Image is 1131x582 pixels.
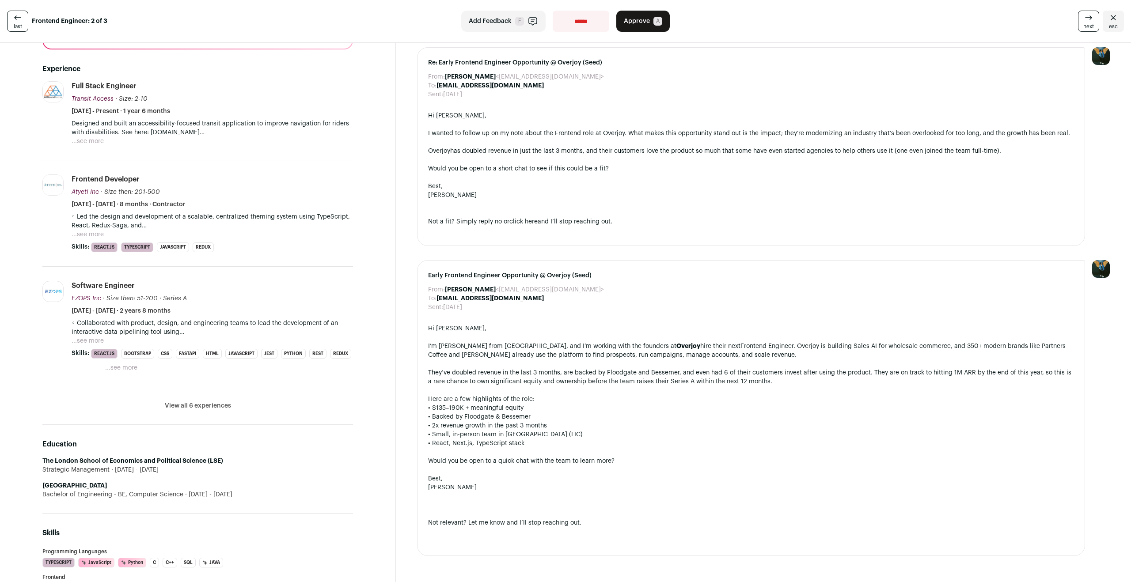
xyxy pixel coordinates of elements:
p: Designed and built an accessibility-focused transit application to improve navigation for riders ... [72,119,353,137]
a: next [1078,11,1099,32]
img: 71022adfba11fecd86be9c54558a194351dc99b972ef98c6e0062d27e9f04769.jpg [43,288,63,295]
div: • Small, in-person team in [GEOGRAPHIC_DATA] (LIC) [428,430,1074,439]
span: esc [1109,23,1118,30]
a: click here [509,219,538,225]
div: Strategic Management [42,465,353,474]
b: [PERSON_NAME] [445,74,496,80]
div: Not a fit? Simply reply no or and I’ll stop reaching out. [428,217,1074,226]
span: Skills: [72,349,89,358]
span: [DATE] - Present · 1 year 6 months [72,107,170,116]
a: last [7,11,28,32]
li: SQL [181,558,196,567]
span: [DATE] - [DATE] · 8 months · Contractor [72,200,186,209]
li: REST [309,349,326,359]
strong: Frontend Engineer: 2 of 3 [32,17,107,26]
b: [EMAIL_ADDRESS][DOMAIN_NAME] [436,295,544,302]
span: last [14,23,22,30]
p: ◦ Led the design and development of a scalable, centralized theming system using TypeScript, Reac... [72,212,353,230]
li: C [150,558,159,567]
li: JavaScript [157,242,189,252]
li: Java [199,558,223,567]
div: • $135–190K + meaningful equity [428,404,1074,412]
span: Skills: [72,242,89,251]
li: HTML [203,349,222,359]
strong: The London School of Economics and Political Science (LSE) [42,458,223,464]
h3: Programming Languages [42,549,353,554]
li: C++ [163,558,177,567]
h2: Experience [42,64,353,74]
span: Atyeti Inc [72,189,99,195]
dd: <[EMAIL_ADDRESS][DOMAIN_NAME]> [445,72,604,81]
button: Add Feedback F [461,11,546,32]
span: [DATE] - [DATE] [183,490,232,499]
dt: To: [428,294,436,303]
strong: [GEOGRAPHIC_DATA] [42,483,107,489]
div: Full Stack Engineer [72,81,137,91]
li: JavaScript [225,349,258,359]
div: They’ve doubled revenue in the last 3 months, are backed by Floodgate and Bessemer, and even had ... [428,368,1074,386]
li: TypeScript [42,558,75,567]
span: Transit Access [72,96,114,102]
span: · Size then: 51-200 [103,295,158,302]
li: TypeScript [121,242,153,252]
span: Re: Early Frontend Engineer Opportunity @ Overjoy (Seed) [428,58,1074,67]
div: Hi [PERSON_NAME], [428,111,1074,120]
a: Frontend Engineer [740,343,793,349]
div: Software Engineer [72,281,135,291]
span: EZOPS Inc [72,295,101,302]
h3: Frontend [42,574,353,580]
dt: From: [428,72,445,81]
li: CSS [158,349,172,359]
button: View all 6 experiences [165,401,231,410]
span: [DATE] - [DATE] [110,465,159,474]
div: I’m [PERSON_NAME] from [GEOGRAPHIC_DATA], and I’m working with the founders at hire their next . ... [428,342,1074,359]
li: Python [118,558,146,567]
a: Close [1103,11,1124,32]
img: 12031951-medium_jpg [1092,47,1110,65]
dd: [DATE] [443,303,462,312]
p: ◦ Collaborated with product, design, and engineering teams to lead the development of an interact... [72,319,353,336]
div: Best, [428,182,1074,191]
h2: Education [42,439,353,450]
img: 12031951-medium_jpg [1092,260,1110,278]
button: Approve A [616,11,670,32]
div: I wanted to follow up on my note about the Frontend role at Overjoy. What makes this opportunity ... [428,129,1074,138]
b: [PERSON_NAME] [445,287,496,293]
button: ...see more [72,137,104,146]
div: Hi [PERSON_NAME], [428,324,1074,333]
div: • 2x revenue growth in the past 3 months [428,421,1074,430]
span: Series A [163,295,187,302]
li: Python [281,349,306,359]
strong: Overjoy [676,343,700,349]
span: [DATE] - [DATE] · 2 years 8 months [72,306,171,315]
span: Add Feedback [469,17,512,26]
div: [PERSON_NAME] [428,191,1074,200]
li: React.js [91,242,118,252]
li: Jest [261,349,277,359]
li: Bootstrap [121,349,154,359]
dt: From: [428,285,445,294]
span: · [159,294,161,303]
div: has doubled revenue in just the last 3 months, and their customers love the product so much that ... [428,147,1074,155]
div: • Backed by Floodgate & Bessemer [428,412,1074,421]
dt: Sent: [428,303,443,312]
dd: <[EMAIL_ADDRESS][DOMAIN_NAME]> [445,285,604,294]
dd: [DATE] [443,90,462,99]
span: A [653,17,662,26]
span: · Size: 2-10 [115,96,148,102]
div: • React, Next.js, TypeScript stack [428,439,1074,448]
div: Best, [428,474,1074,483]
span: · Size then: 201-500 [101,189,160,195]
div: [PERSON_NAME] [428,483,1074,492]
h2: Skills [42,528,353,538]
div: Frontend Developer [72,174,140,184]
dt: To: [428,81,436,90]
div: Here are a few highlights of the role: [428,395,1074,404]
div: Would you be open to a quick chat with the team to learn more? [428,457,1074,465]
div: Would you be open to a short chat to see if this could be a fit? [428,164,1074,173]
span: Early Frontend Engineer Opportunity @ Overjoy (Seed) [428,271,1074,280]
button: ...see more [105,363,137,372]
span: F [515,17,524,26]
li: FastAPI [176,349,199,359]
button: ...see more [72,336,104,345]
